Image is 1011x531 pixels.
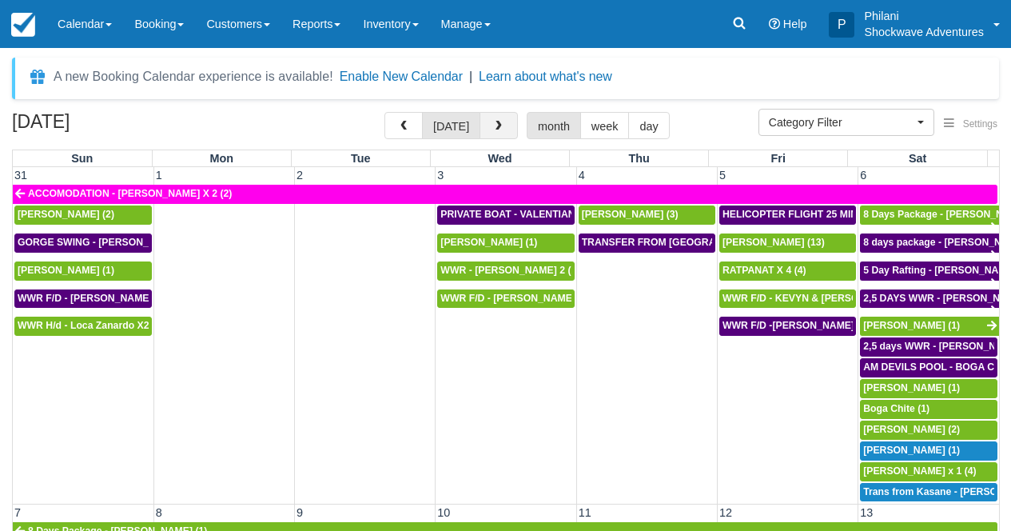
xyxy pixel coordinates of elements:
[863,445,960,456] span: [PERSON_NAME] (1)
[479,70,612,83] a: Learn about what's new
[858,169,868,182] span: 6
[14,289,152,309] a: WWR F/D - [PERSON_NAME] X 1 (1)
[719,289,856,309] a: WWR F/D - KEVYN & [PERSON_NAME] 2 (2)
[580,112,630,139] button: week
[437,262,574,281] a: WWR - [PERSON_NAME] 2 (2)
[864,24,984,40] p: Shockwave Adventures
[12,112,214,142] h2: [DATE]
[863,465,976,477] span: [PERSON_NAME] x 1 (4)
[436,506,452,519] span: 10
[863,403,929,414] span: Boga Chite (1)
[783,18,807,30] span: Help
[829,12,854,38] div: P
[719,234,856,253] a: [PERSON_NAME] (13)
[14,317,152,336] a: WWR H/d - Loca Zanardo X2 (2)
[14,234,152,253] a: GORGE SWING - [PERSON_NAME] X 2 (2)
[963,118,997,130] span: Settings
[722,265,806,276] span: RATPANAT X 4 (4)
[860,421,997,440] a: [PERSON_NAME] (2)
[54,67,333,86] div: A new Booking Calendar experience is available!
[351,152,371,165] span: Tue
[722,209,981,220] span: HELICOPTER FLIGHT 25 MINS- [PERSON_NAME] X1 (1)
[437,234,574,253] a: [PERSON_NAME] (1)
[860,289,999,309] a: 2,5 DAYS WWR - [PERSON_NAME] X1 (1)
[934,113,1007,136] button: Settings
[295,169,304,182] span: 2
[11,13,35,37] img: checkfront-main-nav-mini-logo.png
[863,320,960,331] span: [PERSON_NAME] (1)
[860,262,999,281] a: 5 Day Rafting - [PERSON_NAME] X1 (1)
[14,262,152,281] a: [PERSON_NAME] (1)
[860,337,997,357] a: 2,5 days WWR - [PERSON_NAME] X2 (2)
[437,206,574,225] a: PRIVATE BOAT - VALENTIAN [PERSON_NAME] X 4 (4)
[14,206,152,225] a: [PERSON_NAME] (2)
[860,462,997,481] a: [PERSON_NAME] x 1 (4)
[858,506,874,519] span: 13
[860,379,997,398] a: [PERSON_NAME] (1)
[863,424,960,435] span: [PERSON_NAME] (2)
[769,114,913,130] span: Category Filter
[340,69,463,85] button: Enable New Calendar
[860,358,997,377] a: AM DEVILS POOL - BOGA CHITE X 1 (1)
[909,152,926,165] span: Sat
[18,237,213,248] span: GORGE SWING - [PERSON_NAME] X 2 (2)
[722,237,825,248] span: [PERSON_NAME] (13)
[860,483,997,502] a: Trans from Kasane - [PERSON_NAME] X4 (4)
[28,188,232,199] span: ACCOMODATION - [PERSON_NAME] X 2 (2)
[440,265,579,276] span: WWR - [PERSON_NAME] 2 (2)
[628,152,649,165] span: Thu
[758,109,934,136] button: Category Filter
[18,209,114,220] span: [PERSON_NAME] (2)
[18,320,164,331] span: WWR H/d - Loca Zanardo X2 (2)
[469,70,472,83] span: |
[860,234,999,253] a: 8 days package - [PERSON_NAME] X1 (1)
[18,265,114,276] span: [PERSON_NAME] (1)
[18,293,185,304] span: WWR F/D - [PERSON_NAME] X 1 (1)
[527,112,581,139] button: month
[718,506,734,519] span: 12
[771,152,786,165] span: Fri
[582,209,679,220] span: [PERSON_NAME] (3)
[719,317,856,336] a: WWR F/D -[PERSON_NAME] X 15 (15)
[860,441,997,461] a: [PERSON_NAME] (1)
[209,152,233,165] span: Mon
[422,112,480,139] button: [DATE]
[769,18,780,30] i: Help
[13,169,29,182] span: 31
[579,206,715,225] a: [PERSON_NAME] (3)
[71,152,93,165] span: Sun
[722,320,898,331] span: WWR F/D -[PERSON_NAME] X 15 (15)
[295,506,304,519] span: 9
[579,234,715,253] a: TRANSFER FROM [GEOGRAPHIC_DATA] TO VIC FALLS - [PERSON_NAME] X 1 (1)
[863,382,960,393] span: [PERSON_NAME] (1)
[718,169,727,182] span: 5
[440,293,603,304] span: WWR F/D - [PERSON_NAME] x3 (3)
[154,506,164,519] span: 8
[13,506,22,519] span: 7
[860,400,997,419] a: Boga Chite (1)
[860,317,999,336] a: [PERSON_NAME] (1)
[860,206,999,225] a: 8 Days Package - [PERSON_NAME] (1)
[719,262,856,281] a: RATPANAT X 4 (4)
[722,293,926,304] span: WWR F/D - KEVYN & [PERSON_NAME] 2 (2)
[436,169,445,182] span: 3
[577,169,587,182] span: 4
[440,209,691,220] span: PRIVATE BOAT - VALENTIAN [PERSON_NAME] X 4 (4)
[719,206,856,225] a: HELICOPTER FLIGHT 25 MINS- [PERSON_NAME] X1 (1)
[440,237,537,248] span: [PERSON_NAME] (1)
[582,237,965,248] span: TRANSFER FROM [GEOGRAPHIC_DATA] TO VIC FALLS - [PERSON_NAME] X 1 (1)
[154,169,164,182] span: 1
[13,185,997,204] a: ACCOMODATION - [PERSON_NAME] X 2 (2)
[577,506,593,519] span: 11
[437,289,574,309] a: WWR F/D - [PERSON_NAME] x3 (3)
[488,152,511,165] span: Wed
[628,112,669,139] button: day
[864,8,984,24] p: Philani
